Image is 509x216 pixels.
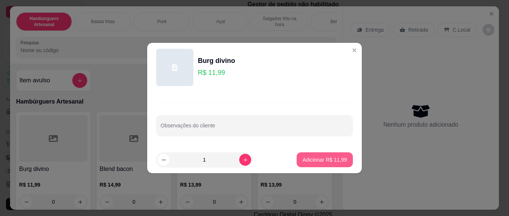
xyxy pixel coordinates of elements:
button: increase-product-quantity [239,154,251,166]
p: Adicionar R$ 11,99 [303,156,347,163]
p: R$ 11,99 [198,67,235,78]
div: Burg divino [198,55,235,66]
button: Adicionar R$ 11,99 [297,152,353,167]
button: decrease-product-quantity [158,154,170,166]
button: Close [348,44,360,56]
input: Observações do cliente [161,125,348,132]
